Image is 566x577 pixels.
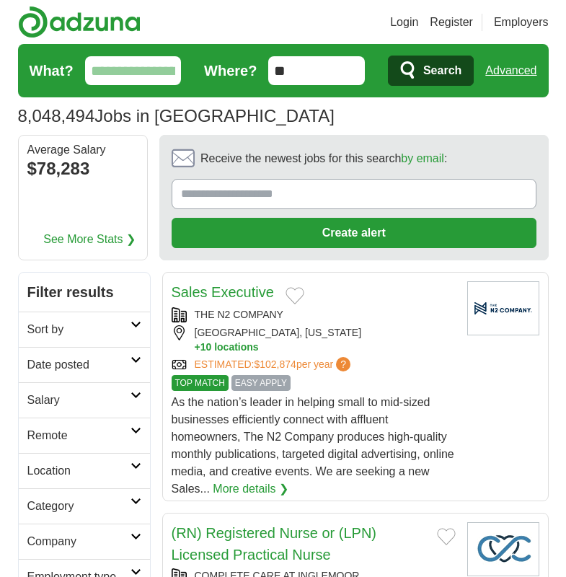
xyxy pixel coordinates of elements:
h2: Category [27,498,131,515]
button: Create alert [172,218,536,248]
span: 8,048,494 [18,103,95,129]
a: Login [390,14,418,31]
h2: Salary [27,392,131,409]
div: Average Salary [27,144,138,156]
h2: Date posted [27,356,131,374]
label: What? [30,60,74,82]
a: by email [401,152,444,164]
button: +10 locations [195,340,456,354]
span: EASY APPLY [231,375,291,391]
div: THE N2 COMPANY [172,307,456,322]
label: Where? [204,60,257,82]
h2: Location [27,462,131,480]
h2: Filter results [19,273,150,312]
span: Receive the newest jobs for this search : [200,150,447,167]
h2: Sort by [27,321,131,338]
a: Remote [19,418,150,453]
div: $78,283 [27,156,138,182]
h2: Remote [27,427,131,444]
span: Search [423,56,461,85]
span: As the nation’s leader in helping small to mid-sized businesses efficiently connect with affluent... [172,396,454,495]
a: See More Stats ❯ [43,231,136,248]
a: Company [19,524,150,559]
span: TOP MATCH [172,375,229,391]
span: ? [336,357,350,371]
img: Company logo [467,522,539,576]
button: Add to favorite jobs [286,287,304,304]
a: Advanced [485,56,536,85]
a: Sort by [19,312,150,347]
a: Date posted [19,347,150,382]
button: Search [388,56,474,86]
h1: Jobs in [GEOGRAPHIC_DATA] [18,106,335,125]
span: + [195,340,200,354]
div: [GEOGRAPHIC_DATA], [US_STATE] [172,325,456,354]
a: ESTIMATED:$102,874per year? [195,357,354,372]
span: $102,874 [254,358,296,370]
a: Sales Executive [172,284,274,300]
h2: Company [27,533,131,550]
button: Add to favorite jobs [437,528,456,545]
a: Category [19,488,150,524]
a: Employers [494,14,549,31]
img: Company logo [467,281,539,335]
a: More details ❯ [213,480,288,498]
a: Location [19,453,150,488]
img: Adzuna logo [18,6,141,38]
a: Register [430,14,473,31]
a: Salary [19,382,150,418]
a: (RN) Registered Nurse or (LPN) Licensed Practical Nurse [172,525,377,563]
